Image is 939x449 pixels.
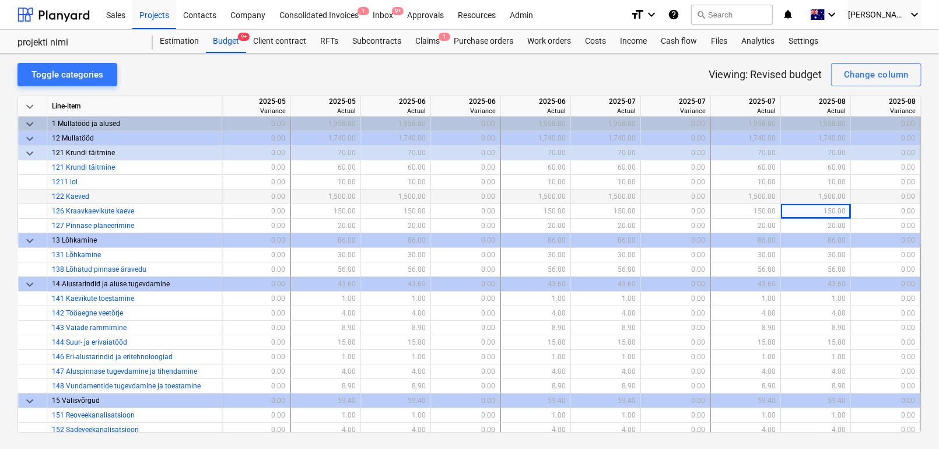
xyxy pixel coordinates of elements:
a: 138 Lõhatud pinnase äravedu [52,265,146,273]
a: 131 Lõhkamine [52,251,101,259]
div: 30.00 [366,248,426,262]
div: 1.00 [576,292,636,306]
div: Actual [366,107,426,115]
div: 0.00 [646,321,705,335]
div: 70.00 [296,146,356,160]
div: 20.00 [716,219,776,233]
div: 10.00 [366,175,426,190]
div: Actual [716,107,776,115]
div: 4.00 [716,306,776,321]
div: Variance [856,107,916,115]
div: 1.00 [296,292,356,306]
div: 60.00 [506,160,566,175]
span: keyboard_arrow_down [23,117,37,131]
div: 8.90 [506,321,566,335]
div: 2025-06 [506,96,566,107]
div: 0.00 [856,233,915,248]
div: 0.00 [856,262,915,277]
div: 30.00 [716,248,776,262]
div: 86.00 [506,233,566,248]
div: Toggle categories [31,67,103,82]
div: 43.60 [786,277,846,292]
div: 86.00 [296,233,356,248]
div: 10.00 [716,175,776,190]
div: 0.00 [436,131,495,146]
div: 86.00 [576,233,636,248]
div: 150.00 [506,204,566,219]
div: Actual [296,107,356,115]
a: 148 Vundamentide tugevdamine ja toestamine [52,382,201,390]
div: 0.00 [226,160,285,175]
div: 0.00 [226,190,285,204]
span: 144 Suur- ja erivaiatööd [52,338,127,346]
div: 0.00 [436,335,495,350]
div: 0.00 [226,321,285,335]
div: 30.00 [786,248,846,262]
div: 1,500.00 [506,190,566,204]
a: 121 Krundi täitmine [52,163,115,171]
div: 30.00 [506,248,566,262]
div: 2025-07 [716,96,776,107]
div: 1.00 [786,292,846,306]
a: 146 Eri-alustarindid ja eritehnoloogiad [52,353,173,361]
div: 0.00 [436,350,495,364]
div: 1,500.00 [296,190,356,204]
div: Analytics [734,30,782,53]
div: 10.00 [786,175,846,190]
div: 0.00 [646,204,705,219]
div: 0.00 [436,248,495,262]
div: 0.00 [226,233,285,248]
div: 0.00 [856,306,915,321]
div: Purchase orders [447,30,520,53]
div: 0.00 [646,306,705,321]
div: 1,958.80 [366,117,426,131]
div: 70.00 [576,146,636,160]
div: 4.00 [576,364,636,379]
div: 1,958.80 [506,117,566,131]
div: 15.80 [576,335,636,350]
div: 0.00 [436,364,495,379]
div: 15.80 [786,335,846,350]
div: 1,500.00 [786,190,846,204]
div: 2025-06 [366,96,426,107]
div: 1.00 [366,350,426,364]
a: Budget9+ [206,30,246,53]
div: 1,740.00 [296,131,356,146]
div: 20.00 [576,219,636,233]
div: 1.00 [576,350,636,364]
div: 4.00 [506,364,566,379]
div: Variance [226,107,286,115]
div: 10.00 [296,175,356,190]
div: 0.00 [856,350,915,364]
div: 4.00 [786,306,846,321]
div: 1,740.00 [576,131,636,146]
div: 4.00 [576,306,636,321]
span: 122 Kaeved [52,192,89,201]
div: 4.00 [716,364,776,379]
div: 43.60 [716,277,776,292]
span: 151 Reoveekanalisatsioon [52,411,135,419]
div: 0.00 [646,233,705,248]
div: 1.00 [716,292,776,306]
div: 2025-08 [856,96,916,107]
div: 150.00 [296,204,356,219]
a: Files [704,30,734,53]
div: 0.00 [646,117,705,131]
div: 0.00 [436,292,495,306]
div: 15.80 [366,335,426,350]
div: 0.00 [856,117,915,131]
div: 0.00 [856,160,915,175]
div: Income [613,30,654,53]
div: 0.00 [436,117,495,131]
div: 0.00 [646,190,705,204]
div: 1,958.80 [786,117,846,131]
div: 0.00 [856,335,915,350]
a: 147 Aluspinnase tugevdamine ja tihendamine [52,367,197,376]
div: Line-item [47,96,222,117]
div: Settings [782,30,825,53]
span: keyboard_arrow_down [23,100,37,114]
div: 0.00 [436,190,495,204]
